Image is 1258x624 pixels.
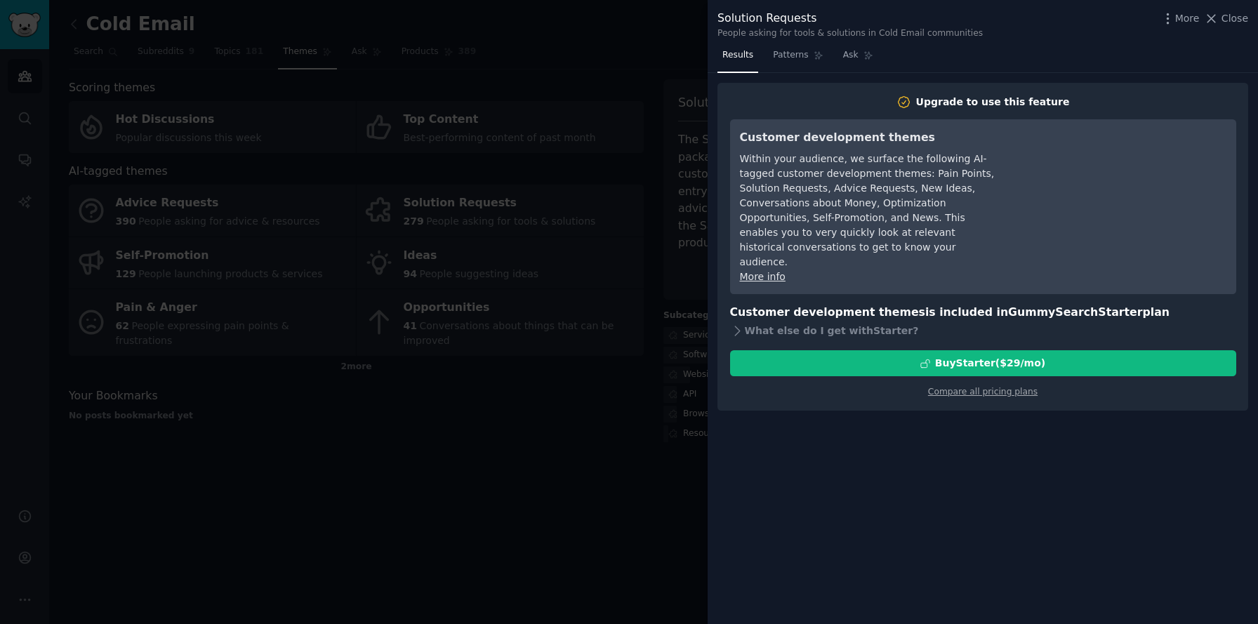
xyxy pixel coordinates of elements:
h3: Customer development themes [740,129,996,147]
a: Compare all pricing plans [928,387,1038,397]
div: Buy Starter ($ 29 /mo ) [935,356,1045,371]
div: Solution Requests [717,10,983,27]
a: Results [717,44,758,73]
div: Upgrade to use this feature [916,95,1070,109]
iframe: YouTube video player [1016,129,1226,234]
a: More info [740,271,786,282]
span: More [1175,11,1200,26]
span: GummySearch Starter [1008,305,1142,319]
span: Close [1221,11,1248,26]
span: Patterns [773,49,808,62]
a: Ask [838,44,878,73]
span: Results [722,49,753,62]
a: Patterns [768,44,828,73]
button: More [1160,11,1200,26]
div: What else do I get with Starter ? [730,321,1236,340]
div: Within your audience, we surface the following AI-tagged customer development themes: Pain Points... [740,152,996,270]
button: Close [1204,11,1248,26]
h3: Customer development themes is included in plan [730,304,1236,321]
span: Ask [843,49,859,62]
button: BuyStarter($29/mo) [730,350,1236,376]
div: People asking for tools & solutions in Cold Email communities [717,27,983,40]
